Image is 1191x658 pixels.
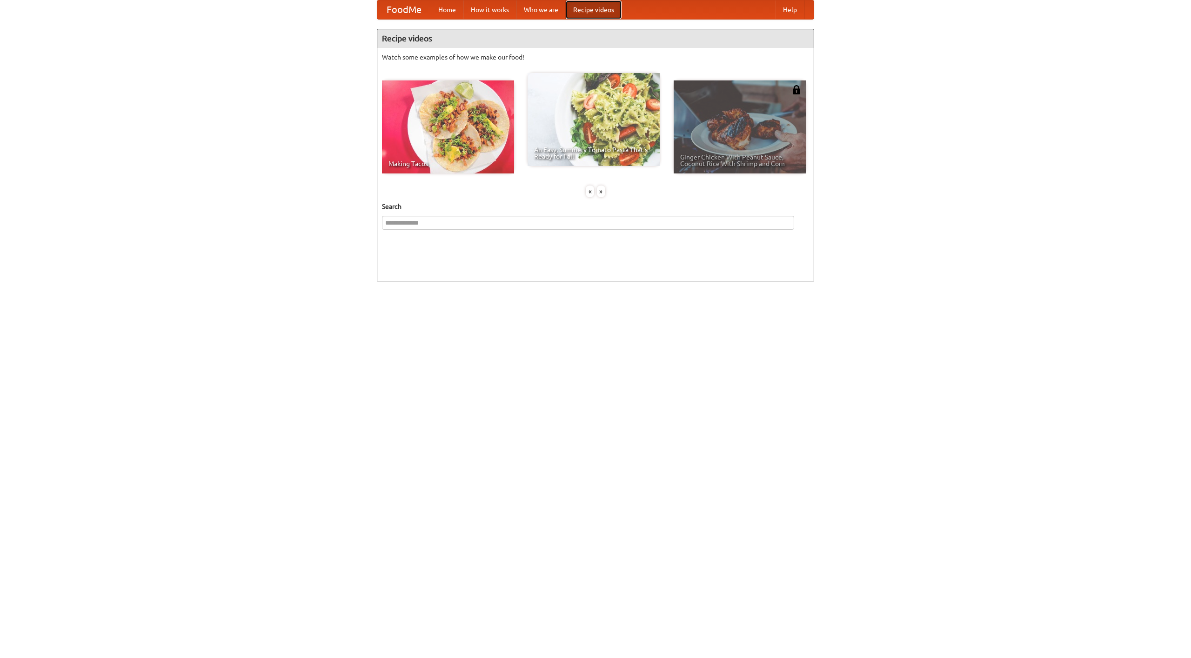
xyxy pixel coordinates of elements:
a: Home [431,0,463,19]
a: Help [776,0,804,19]
p: Watch some examples of how we make our food! [382,53,809,62]
div: « [586,186,594,197]
span: Making Tacos [388,160,508,167]
h4: Recipe videos [377,29,814,48]
a: Recipe videos [566,0,622,19]
div: » [597,186,605,197]
img: 483408.png [792,85,801,94]
a: Who we are [516,0,566,19]
h5: Search [382,202,809,211]
span: An Easy, Summery Tomato Pasta That's Ready for Fall [534,146,653,160]
a: FoodMe [377,0,431,19]
a: An Easy, Summery Tomato Pasta That's Ready for Fall [528,73,660,166]
a: Making Tacos [382,80,514,173]
a: How it works [463,0,516,19]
